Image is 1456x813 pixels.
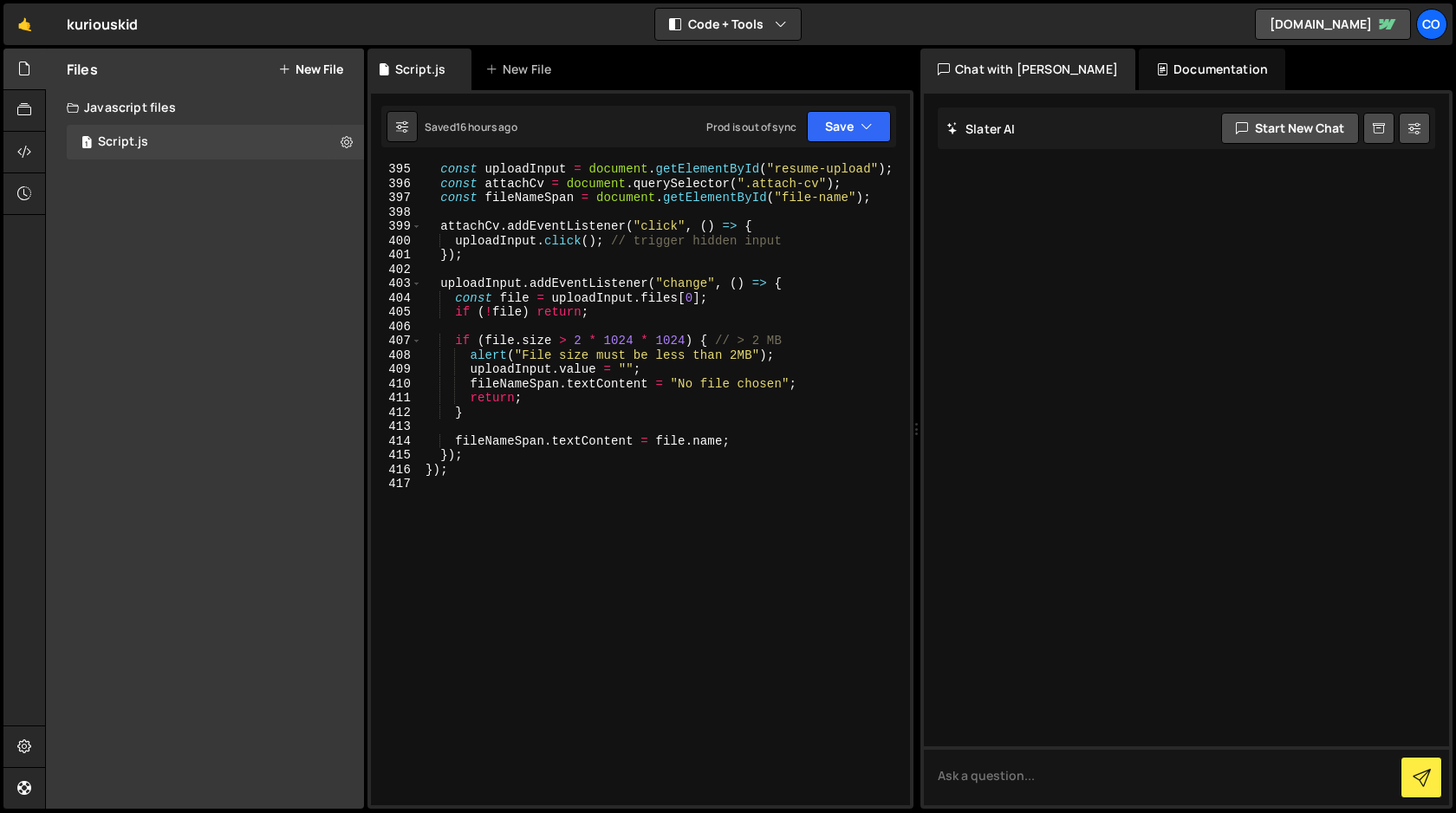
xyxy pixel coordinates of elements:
[1139,49,1285,90] div: Documentation
[371,276,422,291] div: 403
[371,234,422,249] div: 400
[371,291,422,306] div: 404
[46,90,364,125] div: Javascript files
[371,348,422,363] div: 408
[371,477,422,491] div: 417
[807,111,891,142] button: Save
[81,137,92,151] span: 1
[371,219,422,234] div: 399
[456,120,517,134] div: 16 hours ago
[920,49,1135,90] div: Chat with [PERSON_NAME]
[371,177,422,192] div: 396
[371,420,422,434] div: 413
[425,120,517,134] div: Saved
[371,263,422,277] div: 402
[371,205,422,220] div: 398
[371,305,422,320] div: 405
[1221,113,1359,144] button: Start new chat
[395,61,445,78] div: Script.js
[1416,9,1447,40] a: Co
[371,434,422,449] div: 414
[371,377,422,392] div: 410
[706,120,796,134] div: Prod is out of sync
[371,162,422,177] div: 395
[371,463,422,478] div: 416
[3,3,46,45] a: 🤙
[67,125,364,159] div: 16633/45317.js
[485,61,558,78] div: New File
[67,60,98,79] h2: Files
[278,62,343,76] button: New File
[371,391,422,406] div: 411
[67,14,139,35] div: kuriouskid
[371,448,422,463] div: 415
[371,362,422,377] div: 409
[371,320,422,335] div: 406
[946,120,1016,137] h2: Slater AI
[371,191,422,205] div: 397
[98,134,148,150] div: Script.js
[371,406,422,420] div: 412
[371,248,422,263] div: 401
[371,334,422,348] div: 407
[655,9,801,40] button: Code + Tools
[1255,9,1411,40] a: [DOMAIN_NAME]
